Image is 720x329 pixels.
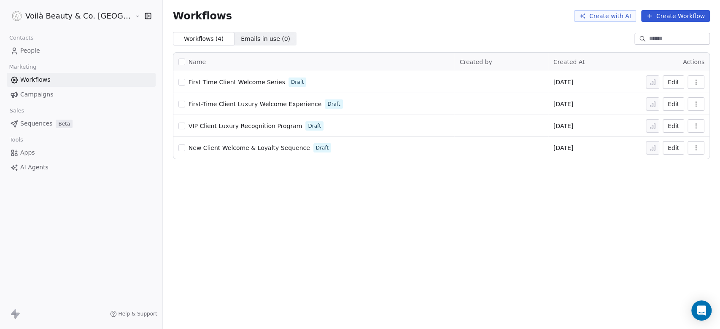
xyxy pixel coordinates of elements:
[308,122,321,130] span: Draft
[20,90,53,99] span: Campaigns
[291,78,304,86] span: Draft
[189,79,285,86] span: First Time Client Welcome Series
[12,11,22,21] img: Voila_Beauty_And_Co_Logo.png
[189,100,322,108] a: First-Time Client Luxury Welcome Experience
[5,61,40,73] span: Marketing
[663,141,684,155] button: Edit
[20,75,51,84] span: Workflows
[189,144,310,152] a: New Client Welcome & Loyalty Sequence
[189,123,302,129] span: VIP Client Luxury Recognition Program
[189,144,310,151] span: New Client Welcome & Loyalty Sequence
[20,148,35,157] span: Apps
[663,97,684,111] button: Edit
[110,310,157,317] a: Help & Support
[641,10,710,22] button: Create Workflow
[10,9,129,23] button: Voilà Beauty & Co. [GEOGRAPHIC_DATA]
[56,120,73,128] span: Beta
[241,35,290,43] span: Emails in use ( 0 )
[25,11,133,21] span: Voilà Beauty & Co. [GEOGRAPHIC_DATA]
[119,310,157,317] span: Help & Support
[7,146,156,160] a: Apps
[7,73,156,87] a: Workflows
[7,44,156,58] a: People
[553,122,573,130] span: [DATE]
[683,59,704,65] span: Actions
[173,10,232,22] span: Workflows
[7,88,156,102] a: Campaigns
[189,122,302,130] a: VIP Client Luxury Recognition Program
[553,144,573,152] span: [DATE]
[20,163,49,172] span: AI Agents
[20,119,52,128] span: Sequences
[327,100,340,108] span: Draft
[663,119,684,133] button: Edit
[20,46,40,55] span: People
[553,78,573,86] span: [DATE]
[553,59,585,65] span: Created At
[189,78,285,86] a: First Time Client Welcome Series
[663,75,684,89] button: Edit
[316,144,329,152] span: Draft
[189,101,322,107] span: First-Time Client Luxury Welcome Experience
[7,117,156,131] a: SequencesBeta
[5,32,37,44] span: Contacts
[691,300,712,321] div: Open Intercom Messenger
[6,104,28,117] span: Sales
[553,100,573,108] span: [DATE]
[459,59,492,65] span: Created by
[574,10,636,22] button: Create with AI
[7,160,156,174] a: AI Agents
[189,58,206,67] span: Name
[6,134,27,146] span: Tools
